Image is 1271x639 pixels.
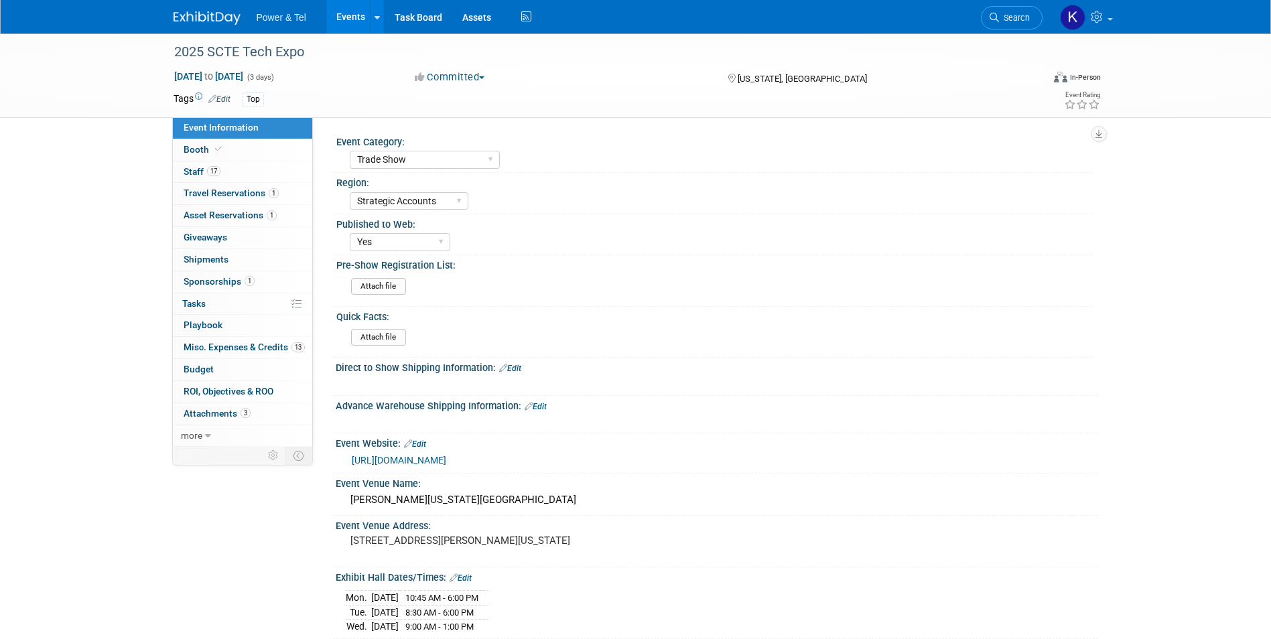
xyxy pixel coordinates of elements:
div: Exhibit Hall Dates/Times: [336,567,1098,585]
span: more [181,430,202,441]
a: Edit [450,573,472,583]
span: Shipments [184,254,228,265]
span: (3 days) [246,73,274,82]
div: Pre-Show Registration List: [336,255,1092,272]
span: 9:00 AM - 1:00 PM [405,622,474,632]
div: Event Rating [1064,92,1100,98]
div: Region: [336,173,1092,190]
a: Edit [525,402,547,411]
a: Giveaways [173,227,312,248]
div: Quick Facts: [336,307,1092,324]
a: Asset Reservations1 [173,205,312,226]
td: [DATE] [371,620,399,634]
span: 3 [241,408,251,418]
span: 13 [291,342,305,352]
a: Tasks [173,293,312,315]
span: 10:45 AM - 6:00 PM [405,593,478,603]
a: Budget [173,359,312,380]
td: Personalize Event Tab Strip [262,447,285,464]
span: ROI, Objectives & ROO [184,386,273,397]
span: 8:30 AM - 6:00 PM [405,608,474,618]
div: 2025 SCTE Tech Expo [170,40,1022,64]
a: Misc. Expenses & Credits13 [173,337,312,358]
a: Attachments3 [173,403,312,425]
a: Sponsorships1 [173,271,312,293]
i: Booth reservation complete [215,145,222,153]
pre: [STREET_ADDRESS][PERSON_NAME][US_STATE] [350,535,639,547]
div: Direct to Show Shipping Information: [336,358,1098,375]
a: [URL][DOMAIN_NAME] [352,455,446,466]
span: Travel Reservations [184,188,279,198]
span: to [202,71,215,82]
span: Budget [184,364,214,374]
span: 17 [207,166,220,176]
div: Event Venue Name: [336,474,1098,490]
a: Event Information [173,117,312,139]
td: Mon. [346,590,371,605]
span: Power & Tel [257,12,306,23]
a: Edit [404,439,426,449]
span: 1 [269,188,279,198]
span: [DATE] [DATE] [174,70,244,82]
a: Travel Reservations1 [173,183,312,204]
span: Playbook [184,319,222,330]
td: [DATE] [371,605,399,620]
div: Event Category: [336,132,1092,149]
span: 1 [245,276,255,286]
button: Committed [410,70,490,84]
span: Asset Reservations [184,210,277,220]
div: Top [243,92,264,106]
a: Playbook [173,315,312,336]
img: ExhibitDay [174,11,241,25]
span: [US_STATE], [GEOGRAPHIC_DATA] [738,74,867,84]
span: Booth [184,144,224,155]
div: In-Person [1069,72,1101,82]
div: Published to Web: [336,214,1092,231]
td: Toggle Event Tabs [285,447,312,464]
img: Kelley Hood [1060,5,1085,30]
a: Edit [208,94,230,104]
td: Wed. [346,620,371,634]
div: [PERSON_NAME][US_STATE][GEOGRAPHIC_DATA] [346,490,1088,510]
a: Booth [173,139,312,161]
td: [DATE] [371,590,399,605]
div: Event Venue Address: [336,516,1098,532]
td: Tue. [346,605,371,620]
span: 1 [267,210,277,220]
a: Edit [499,364,521,373]
span: Misc. Expenses & Credits [184,342,305,352]
div: Event Format [963,70,1101,90]
a: Staff17 [173,161,312,183]
span: Tasks [182,298,206,309]
div: Advance Warehouse Shipping Information: [336,396,1098,413]
td: Tags [174,92,230,107]
img: Format-Inperson.png [1054,72,1067,82]
a: more [173,425,312,447]
a: Search [981,6,1043,29]
span: Search [999,13,1030,23]
span: Giveaways [184,232,227,242]
a: Shipments [173,249,312,271]
span: Attachments [184,408,251,419]
div: Event Website: [336,433,1098,451]
span: Staff [184,166,220,177]
span: Event Information [184,122,259,133]
span: Sponsorships [184,276,255,287]
a: ROI, Objectives & ROO [173,381,312,403]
